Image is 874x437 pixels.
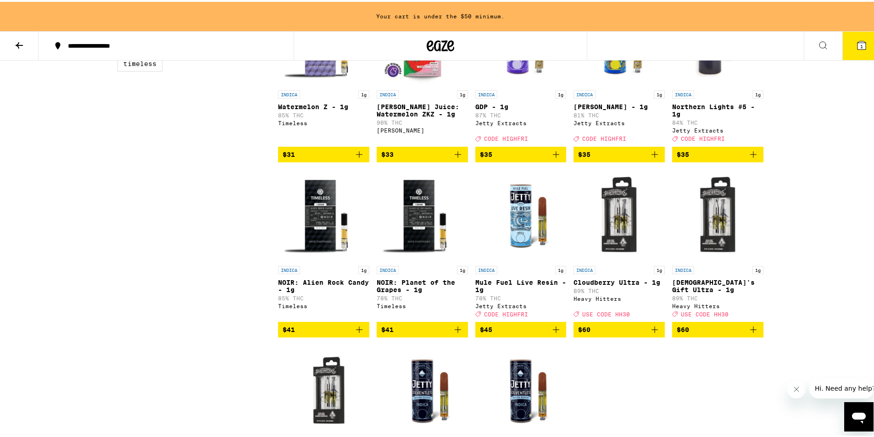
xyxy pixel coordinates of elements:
p: 1g [752,264,763,272]
span: CODE HIGHFRI [681,134,725,140]
span: Hi. Need any help? [6,6,66,14]
p: 1g [752,89,763,97]
img: Jetty Extracts - Papaya Burger Solventless - 1g [475,343,567,435]
p: INDICA [573,89,596,97]
p: Mule Fuel Live Resin - 1g [475,277,567,292]
p: Cloudberry Ultra - 1g [573,277,665,284]
p: 1g [358,264,369,272]
img: Timeless - NOIR: Planet of the Grapes - 1g [377,168,468,260]
span: CODE HIGHFRI [484,134,528,140]
p: 1g [457,264,468,272]
a: Open page for God's Gift Ultra - 1g from Heavy Hitters [672,168,763,320]
span: USE CODE HH30 [681,310,729,315]
img: Jetty Extracts - Banana Sliders Solventless - 1g [377,343,468,435]
span: $31 [283,149,295,156]
p: 1g [654,89,665,97]
img: Timeless - NOIR: Alien Rock Candy - 1g [278,168,369,260]
a: Open page for NOIR: Planet of the Grapes - 1g from Timeless [377,168,468,320]
p: NOIR: Planet of the Grapes - 1g [377,277,468,292]
span: CODE HIGHFRI [484,310,528,315]
p: Watermelon Z - 1g [278,101,369,109]
p: INDICA [278,264,300,272]
p: INDICA [672,89,694,97]
p: [PERSON_NAME] Juice: Watermelon ZKZ - 1g [377,101,468,116]
p: 85% THC [278,293,369,299]
div: Timeless [377,301,468,307]
p: INDICA [475,89,497,97]
p: 1g [555,264,566,272]
label: Timeless [117,54,162,70]
button: Add to bag [573,320,665,336]
span: $60 [578,324,590,332]
p: [DEMOGRAPHIC_DATA]'s Gift Ultra - 1g [672,277,763,292]
span: $35 [677,149,689,156]
button: Add to bag [377,320,468,336]
p: 1g [555,89,566,97]
iframe: Button to launch messaging window [844,400,874,430]
iframe: Message from company [809,376,874,397]
span: $35 [480,149,492,156]
div: Jetty Extracts [475,118,567,124]
p: 85% THC [278,111,369,116]
div: Jetty Extracts [573,118,665,124]
p: 81% THC [573,111,665,116]
div: Jetty Extracts [475,301,567,307]
div: Jetty Extracts [672,126,763,132]
p: INDICA [377,89,399,97]
div: Timeless [278,301,369,307]
span: $60 [677,324,689,332]
p: 89% THC [573,286,665,292]
img: Jetty Extracts - Mule Fuel Live Resin - 1g [475,168,567,260]
img: Heavy Hitters - God's Gift Ultra - 1g [672,168,763,260]
a: Open page for Mule Fuel Live Resin - 1g from Jetty Extracts [475,168,567,320]
p: INDICA [377,264,399,272]
p: INDICA [278,89,300,97]
p: 87% THC [475,111,567,116]
p: [PERSON_NAME] - 1g [573,101,665,109]
div: Heavy Hitters [573,294,665,300]
img: Heavy Hitters - Cloudberry Ultra - 1g [573,168,665,260]
div: Timeless [278,118,369,124]
p: 1g [358,89,369,97]
span: 1 [860,42,863,47]
a: Open page for NOIR: Alien Rock Candy - 1g from Timeless [278,168,369,320]
button: Add to bag [475,320,567,336]
span: $41 [283,324,295,332]
a: Open page for Cloudberry Ultra - 1g from Heavy Hitters [573,168,665,320]
span: $33 [381,149,394,156]
p: 78% THC [377,293,468,299]
button: Add to bag [672,320,763,336]
p: 78% THC [475,293,567,299]
img: Heavy Hitters - The Don Ultra - 1g [278,343,369,435]
button: Add to bag [672,145,763,160]
p: 84% THC [672,118,763,124]
span: $41 [381,324,394,332]
button: Add to bag [278,145,369,160]
p: INDICA [475,264,497,272]
button: Add to bag [573,145,665,160]
p: NOIR: Alien Rock Candy - 1g [278,277,369,292]
p: INDICA [573,264,596,272]
span: USE CODE HH30 [582,310,630,315]
div: [PERSON_NAME] [377,126,468,132]
span: $45 [480,324,492,332]
button: Add to bag [278,320,369,336]
iframe: Close message [787,378,806,397]
p: 1g [457,89,468,97]
p: 89% THC [672,293,763,299]
p: INDICA [672,264,694,272]
span: CODE HIGHFRI [582,134,626,140]
button: Add to bag [475,145,567,160]
p: Northern Lights #5 - 1g [672,101,763,116]
p: GDP - 1g [475,101,567,109]
p: 90% THC [377,118,468,124]
p: 1g [654,264,665,272]
button: Add to bag [377,145,468,160]
span: $35 [578,149,590,156]
div: Heavy Hitters [672,301,763,307]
